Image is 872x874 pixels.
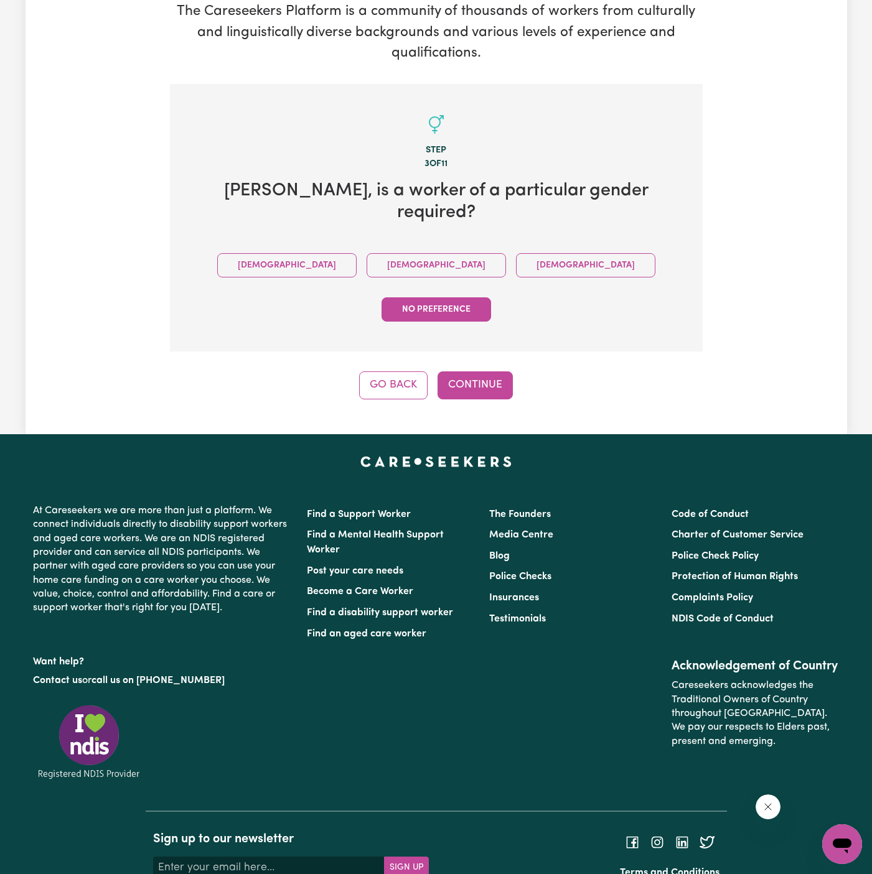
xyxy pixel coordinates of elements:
[650,837,665,847] a: Follow Careseekers on Instagram
[672,674,839,753] p: Careseekers acknowledges the Traditional Owners of Country throughout [GEOGRAPHIC_DATA]. We pay o...
[489,551,510,561] a: Blog
[700,837,715,847] a: Follow Careseekers on Twitter
[822,824,862,864] iframe: Button to launch messaging window
[307,587,413,597] a: Become a Care Worker
[672,551,759,561] a: Police Check Policy
[489,530,553,540] a: Media Centre
[170,1,703,64] p: The Careseekers Platform is a community of thousands of workers from culturally and linguisticall...
[33,499,292,620] p: At Careseekers we are more than just a platform. We connect individuals directly to disability su...
[382,297,491,322] button: No preference
[307,509,411,519] a: Find a Support Worker
[672,593,753,603] a: Complaints Policy
[672,509,749,519] a: Code of Conduct
[489,509,551,519] a: The Founders
[756,794,781,819] iframe: Close message
[153,832,429,847] h2: Sign up to our newsletter
[190,180,683,223] h2: [PERSON_NAME] , is a worker of a particular gender required?
[33,703,145,781] img: Registered NDIS provider
[33,650,292,669] p: Want help?
[190,144,683,157] div: Step
[672,659,839,674] h2: Acknowledgement of Country
[516,253,655,277] button: [DEMOGRAPHIC_DATA]
[489,614,546,624] a: Testimonials
[672,572,798,582] a: Protection of Human Rights
[190,157,683,171] div: 3 of 11
[489,572,551,582] a: Police Checks
[359,371,428,399] button: Go Back
[91,676,225,686] a: call us on [PHONE_NUMBER]
[7,9,75,19] span: Need any help?
[33,676,82,686] a: Contact us
[367,253,506,277] button: [DEMOGRAPHIC_DATA]
[307,566,403,576] a: Post your care needs
[489,593,539,603] a: Insurances
[625,837,640,847] a: Follow Careseekers on Facebook
[217,253,357,277] button: [DEMOGRAPHIC_DATA]
[307,530,444,555] a: Find a Mental Health Support Worker
[672,530,804,540] a: Charter of Customer Service
[360,457,512,467] a: Careseekers home page
[438,371,513,399] button: Continue
[33,669,292,692] p: or
[672,614,774,624] a: NDIS Code of Conduct
[675,837,690,847] a: Follow Careseekers on LinkedIn
[307,629,426,639] a: Find an aged care worker
[307,608,453,618] a: Find a disability support worker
